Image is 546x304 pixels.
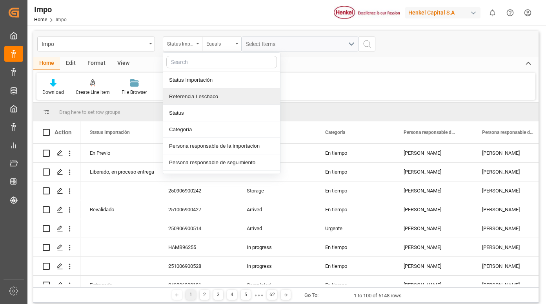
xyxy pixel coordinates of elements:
[316,276,394,294] div: En tiempo
[60,57,82,70] div: Edit
[325,130,345,135] span: Categoría
[316,144,394,162] div: En tiempo
[42,89,64,96] div: Download
[163,121,280,138] div: Categoría
[159,276,237,294] div: 240806900181
[213,290,223,300] div: 3
[405,7,480,18] div: Henkel Capital S.A
[404,130,456,135] span: Persona responsable de la importacion
[159,238,237,256] div: HAMB96255
[334,6,400,20] img: Henkel%20logo.jpg_1689854090.jpg
[267,290,277,300] div: 62
[316,238,394,256] div: En tiempo
[405,5,484,20] button: Henkel Capital S.A
[394,181,473,200] div: [PERSON_NAME]
[200,290,209,300] div: 2
[33,163,80,181] div: Press SPACE to select this row.
[316,181,394,200] div: En tiempo
[82,57,111,70] div: Format
[34,4,67,15] div: Impo
[394,219,473,238] div: [PERSON_NAME]
[163,105,280,121] div: Status
[237,181,316,200] div: Storage
[55,129,71,136] div: Action
[316,257,394,275] div: En tiempo
[33,144,80,163] div: Press SPACE to select this row.
[484,4,501,22] button: show 0 new notifications
[316,200,394,219] div: En tiempo
[304,291,318,299] div: Go To:
[33,276,80,295] div: Press SPACE to select this row.
[33,238,80,257] div: Press SPACE to select this row.
[482,130,535,135] span: Persona responsable de seguimiento
[237,238,316,256] div: In progress
[246,41,279,47] span: Select Items
[159,257,237,275] div: 251006900528
[90,130,130,135] span: Status Importación
[33,257,80,276] div: Press SPACE to select this row.
[316,219,394,238] div: Urgente
[394,238,473,256] div: [PERSON_NAME]
[359,37,375,51] button: search button
[90,276,149,294] div: Entregado
[237,200,316,219] div: Arrived
[163,154,280,171] div: Persona responsable de seguimiento
[255,292,263,298] div: ● ● ●
[159,181,237,200] div: 250906900242
[394,257,473,275] div: [PERSON_NAME]
[241,290,251,300] div: 5
[237,257,316,275] div: In progress
[394,276,473,294] div: [PERSON_NAME]
[90,201,149,219] div: Revalidado
[159,219,237,238] div: 250906900514
[163,138,280,154] div: Persona responsable de la importacion
[394,200,473,219] div: [PERSON_NAME]
[90,163,149,181] div: Liberado, en proceso entrega
[237,276,316,294] div: Completed
[33,57,60,70] div: Home
[163,37,202,51] button: close menu
[501,4,519,22] button: Help Center
[163,88,280,105] div: Referencia Leschaco
[163,171,280,187] div: Aduana de entrada
[33,181,80,200] div: Press SPACE to select this row.
[122,89,147,96] div: File Browser
[227,290,237,300] div: 4
[33,200,80,219] div: Press SPACE to select this row.
[202,37,241,51] button: open menu
[394,163,473,181] div: [PERSON_NAME]
[394,144,473,162] div: [PERSON_NAME]
[159,144,237,162] div: 251006900378
[206,38,233,48] div: Equals
[163,72,280,88] div: Status Importación
[59,109,120,115] span: Drag here to set row groups
[90,144,149,162] div: En Previo
[42,38,146,48] div: Impo
[354,292,402,300] div: 1 to 100 of 6148 rows
[33,219,80,238] div: Press SPACE to select this row.
[111,57,135,70] div: View
[316,163,394,181] div: En tiempo
[241,37,359,51] button: open menu
[37,37,155,51] button: open menu
[159,200,237,219] div: 251006900427
[166,56,277,68] input: Search
[186,290,196,300] div: 1
[167,38,194,48] div: Status Importación
[237,219,316,238] div: Arrived
[34,17,47,22] a: Home
[76,89,110,96] div: Create Line item
[159,163,237,181] div: 250906900805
